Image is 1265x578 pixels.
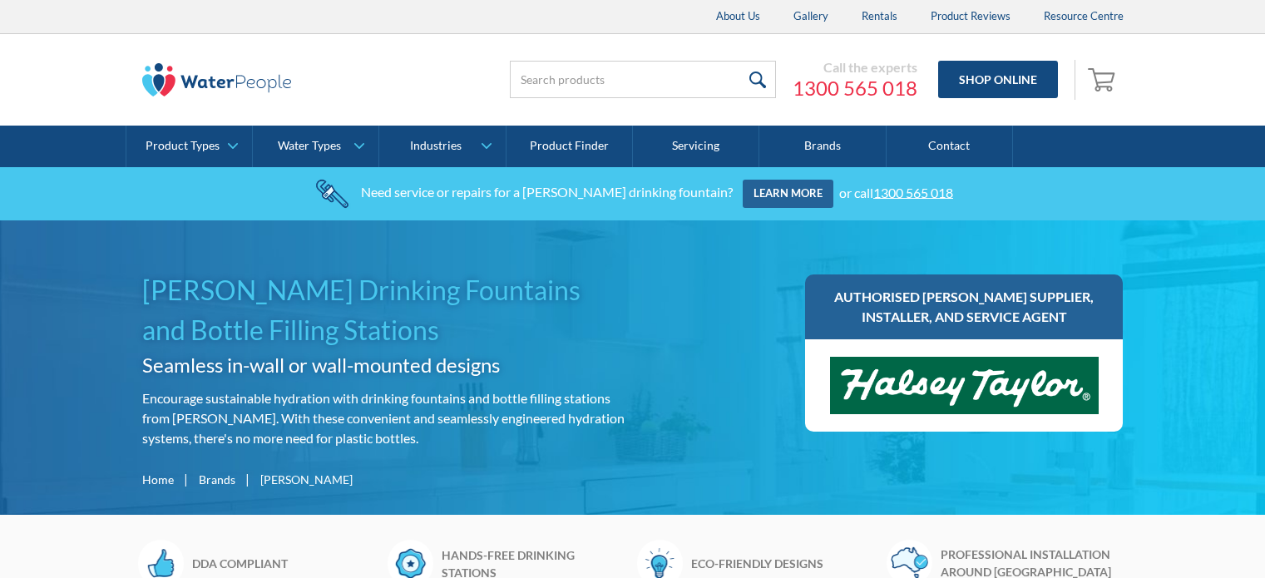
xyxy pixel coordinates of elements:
[192,555,379,572] h6: DDA Compliant
[633,126,759,167] a: Servicing
[1088,66,1119,92] img: shopping cart
[253,126,378,167] a: Water Types
[146,139,220,153] div: Product Types
[1084,60,1124,100] a: Open empty cart
[142,270,626,350] h1: [PERSON_NAME] Drinking Fountains and Bottle Filling Stations
[829,356,1099,415] img: Halsey Taylor
[691,555,878,572] h6: Eco-friendly designs
[793,59,917,76] div: Call the experts
[142,388,626,448] p: Encourage sustainable hydration with drinking fountains and bottle filling stations from [PERSON_...
[361,184,733,200] div: Need service or repairs for a [PERSON_NAME] drinking fountain?
[260,471,353,488] div: [PERSON_NAME]
[278,139,341,153] div: Water Types
[743,180,833,208] a: Learn more
[938,61,1058,98] a: Shop Online
[410,139,462,153] div: Industries
[126,126,252,167] a: Product Types
[379,126,505,167] a: Industries
[506,126,633,167] a: Product Finder
[793,76,917,101] a: 1300 565 018
[142,350,626,380] h2: Seamless in-wall or wall-mounted designs
[873,184,953,200] a: 1300 565 018
[822,287,1107,327] h3: Authorised [PERSON_NAME] supplier, installer, and service agent
[199,471,235,488] a: Brands
[839,184,953,200] div: or call
[142,471,174,488] a: Home
[887,126,1013,167] a: Contact
[182,469,190,489] div: |
[759,126,886,167] a: Brands
[510,61,776,98] input: Search products
[244,469,252,489] div: |
[142,63,292,96] img: The Water People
